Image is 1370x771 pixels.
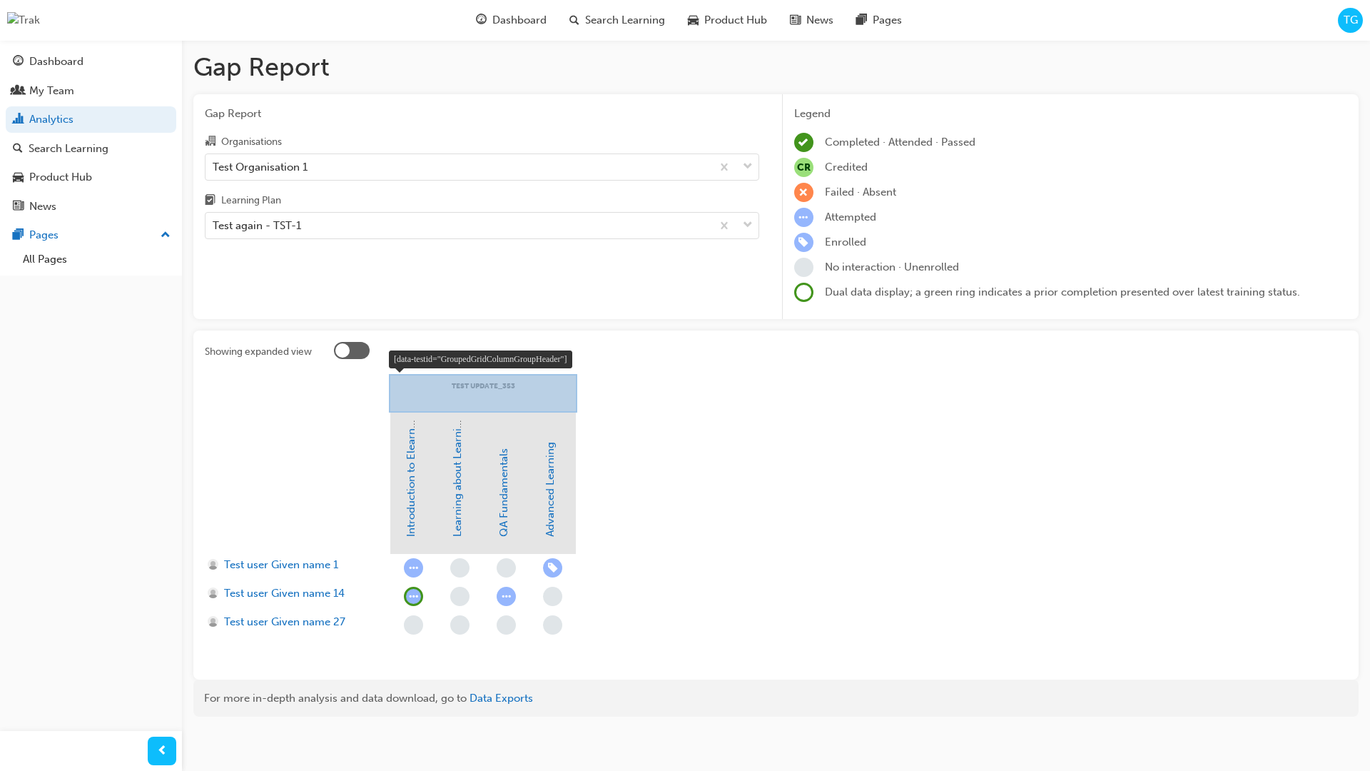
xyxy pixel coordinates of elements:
[497,587,516,606] span: learningRecordVerb_ATTEMPT-icon
[221,193,281,208] div: Learning Plan
[450,615,470,635] span: learningRecordVerb_NONE-icon
[13,229,24,242] span: pages-icon
[6,164,176,191] a: Product Hub
[794,133,813,152] span: learningRecordVerb_COMPLETE-icon
[13,171,24,184] span: car-icon
[806,12,833,29] span: News
[204,690,1348,707] div: For more in-depth analysis and data download, go to
[213,158,308,175] div: Test Organisation 1
[492,12,547,29] span: Dashboard
[794,258,813,277] span: learningRecordVerb_NONE-icon
[6,106,176,133] a: Analytics
[208,585,377,602] a: Test user Given name 14
[6,78,176,104] a: My Team
[6,193,176,220] a: News
[845,6,913,35] a: pages-iconPages
[825,211,876,223] span: Attempted
[205,345,312,359] div: Showing expanded view
[543,587,562,606] span: learningRecordVerb_NONE-icon
[825,136,975,148] span: Completed · Attended · Passed
[450,558,470,578] span: learningRecordVerb_NONE-icon
[405,413,417,537] a: Introduction to Elearning
[825,186,896,198] span: Failed · Absent
[224,614,345,630] span: Test user Given name 27
[585,12,665,29] span: Search Learning
[6,222,176,248] button: Pages
[29,227,59,243] div: Pages
[208,557,377,573] a: Test user Given name 1
[704,12,767,29] span: Product Hub
[873,12,902,29] span: Pages
[29,169,92,186] div: Product Hub
[1338,8,1363,33] button: TG
[794,158,813,177] span: null-icon
[451,415,464,537] a: Learning about Learning
[790,11,801,29] span: news-icon
[221,135,282,149] div: Organisations
[7,12,40,29] img: Trak
[794,233,813,252] span: learningRecordVerb_ENROLL-icon
[1344,12,1358,29] span: TG
[825,161,868,173] span: Credited
[13,143,23,156] span: search-icon
[688,11,699,29] span: car-icon
[497,615,516,635] span: learningRecordVerb_NONE-icon
[157,742,168,760] span: prev-icon
[778,6,845,35] a: news-iconNews
[825,286,1300,298] span: Dual data display; a green ring indicates a prior completion presented over latest training status.
[544,442,557,537] a: Advanced Learning
[543,558,562,578] span: learningRecordVerb_ENROLL-icon
[13,85,24,98] span: people-icon
[224,585,345,602] span: Test user Given name 14
[476,11,487,29] span: guage-icon
[404,615,423,635] span: learningRecordVerb_NONE-icon
[224,557,338,573] span: Test user Given name 1
[13,201,24,213] span: news-icon
[825,261,959,273] span: No interaction · Unenrolled
[558,6,676,35] a: search-iconSearch Learning
[543,615,562,635] span: learningRecordVerb_NONE-icon
[676,6,778,35] a: car-iconProduct Hub
[404,558,423,578] span: learningRecordVerb_ATTEMPT-icon
[470,692,533,705] a: Data Exports
[794,106,1348,122] div: Legend
[17,248,176,271] a: All Pages
[161,226,171,245] span: up-icon
[794,208,813,227] span: learningRecordVerb_ATTEMPT-icon
[465,6,558,35] a: guage-iconDashboard
[208,614,377,630] a: Test user Given name 27
[205,136,215,148] span: organisation-icon
[29,54,83,70] div: Dashboard
[856,11,867,29] span: pages-icon
[13,114,24,126] span: chart-icon
[794,183,813,202] span: learningRecordVerb_FAIL-icon
[497,558,516,578] span: learningRecordVerb_NONE-icon
[569,11,579,29] span: search-icon
[29,198,56,215] div: News
[205,106,759,122] span: Gap Report
[450,587,470,606] span: learningRecordVerb_NONE-icon
[6,136,176,162] a: Search Learning
[497,448,510,537] a: QA Fundamentals
[6,49,176,75] a: Dashboard
[29,141,108,157] div: Search Learning
[13,56,24,69] span: guage-icon
[404,587,423,606] span: learningRecordVerb_ATTEMPT-icon
[743,216,753,235] span: down-icon
[213,218,301,234] div: Test again - TST-1
[193,51,1359,83] h1: Gap Report
[29,83,74,99] div: My Team
[825,236,866,248] span: Enrolled
[743,158,753,176] span: down-icon
[6,46,176,222] button: DashboardMy TeamAnalyticsSearch LearningProduct HubNews
[205,195,215,208] span: learningplan-icon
